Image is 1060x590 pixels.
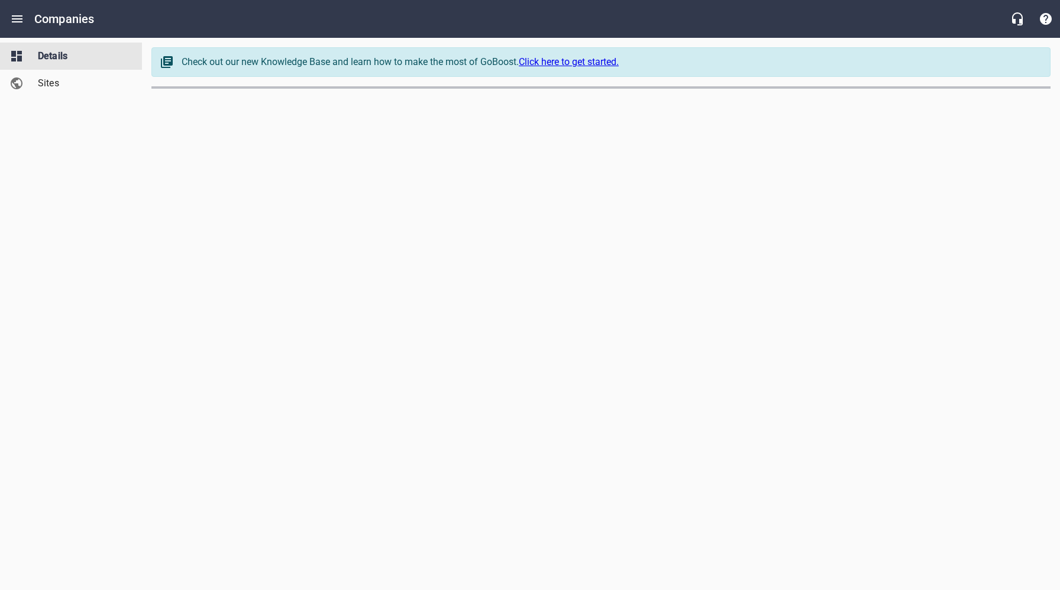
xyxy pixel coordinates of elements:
span: Sites [38,76,128,90]
button: Live Chat [1003,5,1032,33]
button: Open drawer [3,5,31,33]
div: Check out our new Knowledge Base and learn how to make the most of GoBoost. [182,55,1038,69]
a: Click here to get started. [519,56,619,67]
span: Details [38,49,128,63]
h6: Companies [34,9,94,28]
button: Support Portal [1032,5,1060,33]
